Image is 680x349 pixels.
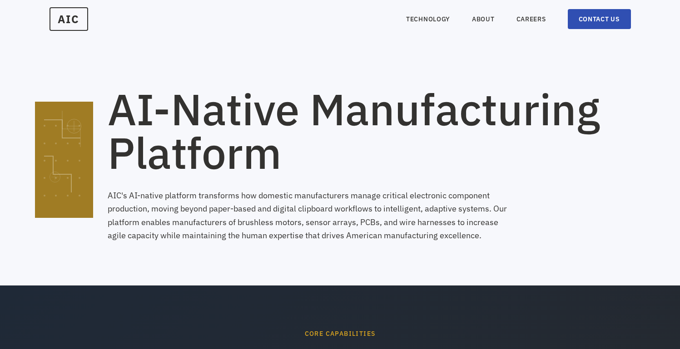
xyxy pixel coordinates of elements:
[472,15,495,24] a: ABOUT
[568,9,631,29] a: CONTACT US
[108,81,600,181] span: AI-Native Manufacturing Platform
[516,15,546,24] a: CAREERS
[406,15,450,24] a: TECHNOLOGY
[50,7,88,31] a: AIC
[108,189,515,242] p: AIC's AI-native platform transforms how domestic manufacturers manage critical electronic compone...
[50,329,631,338] div: CORE CAPABILITIES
